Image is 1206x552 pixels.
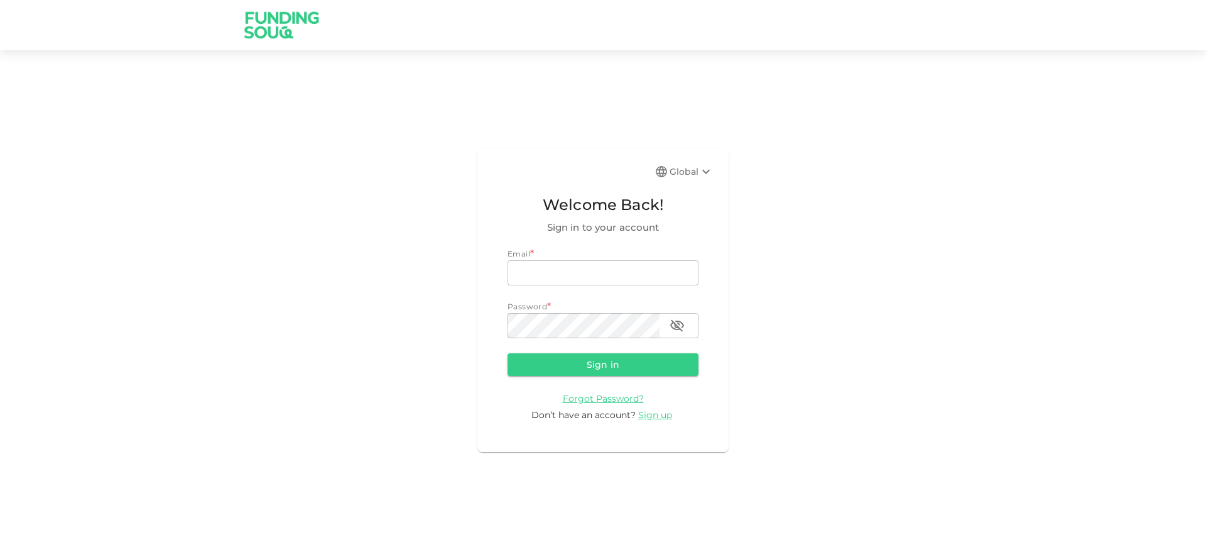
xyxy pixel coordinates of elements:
div: Global [670,164,714,179]
span: Email [508,249,530,258]
a: Forgot Password? [563,392,644,404]
span: Forgot Password? [563,393,644,404]
input: password [508,313,660,338]
span: Sign in to your account [508,220,698,235]
span: Don’t have an account? [531,409,636,421]
span: Welcome Back! [508,193,698,217]
span: Sign up [638,409,672,421]
span: Password [508,302,547,311]
input: email [508,260,698,285]
button: Sign in [508,353,698,376]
